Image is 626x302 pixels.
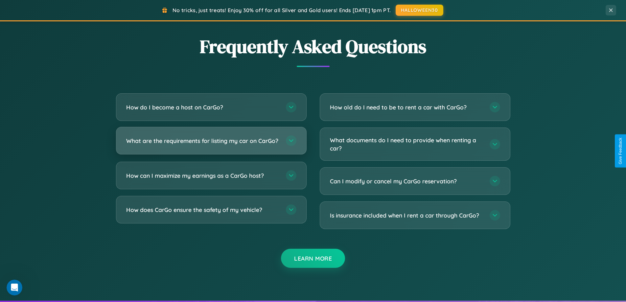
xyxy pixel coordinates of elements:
iframe: Intercom live chat [7,280,22,295]
h3: How does CarGo ensure the safety of my vehicle? [126,206,279,214]
h2: Frequently Asked Questions [116,34,510,59]
h3: What documents do I need to provide when renting a car? [330,136,483,152]
button: HALLOWEEN30 [396,5,443,16]
h3: How old do I need to be to rent a car with CarGo? [330,103,483,111]
h3: How do I become a host on CarGo? [126,103,279,111]
button: Learn More [281,249,345,268]
div: Give Feedback [618,138,623,164]
h3: Can I modify or cancel my CarGo reservation? [330,177,483,185]
h3: What are the requirements for listing my car on CarGo? [126,137,279,145]
span: No tricks, just treats! Enjoy 30% off for all Silver and Gold users! Ends [DATE] 1pm PT. [173,7,391,13]
h3: Is insurance included when I rent a car through CarGo? [330,211,483,220]
h3: How can I maximize my earnings as a CarGo host? [126,172,279,180]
